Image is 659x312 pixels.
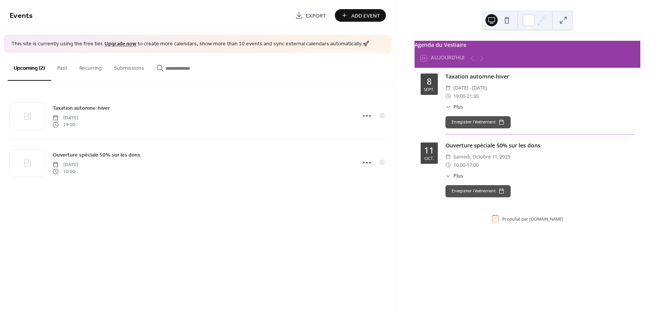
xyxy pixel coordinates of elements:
span: samedi, octobre 11, 2025 [453,153,510,161]
span: [DATE] [53,114,78,121]
div: oct. [424,156,434,160]
span: Add Event [351,12,380,20]
a: Upgrade now [104,39,137,49]
span: 10:00 [453,161,465,169]
div: sept. [424,87,434,91]
button: Upcoming (2) [8,53,51,81]
span: - [465,161,467,169]
div: 11 [424,146,434,155]
div: ​ [445,104,451,111]
span: - [465,92,467,100]
div: ​ [445,153,451,161]
button: Add Event [335,9,386,22]
div: ​ [445,84,451,92]
span: 19:00 [453,92,465,100]
div: Taxation automne-hiver [445,72,634,81]
div: Agenda du Vestiaire [415,41,640,49]
span: 19:00 [53,122,78,128]
span: Plus [453,173,463,180]
span: 17:00 [467,161,479,169]
span: [DATE] - [DATE] [453,84,487,92]
button: ​Plus [445,173,463,180]
div: ​ [445,161,451,169]
span: Taxation automne-hiver [53,104,110,112]
div: ​ [445,173,451,180]
button: Submissions [108,53,150,80]
span: [DATE] [53,161,78,168]
div: Propulsé par [502,216,563,221]
span: 21:30 [467,92,479,100]
span: Events [10,8,33,23]
span: Export [306,12,326,20]
span: This site is currently using the free tier. to create more calendars, show more than 10 events an... [11,40,369,48]
button: Enregistrer l'événement [445,185,511,197]
a: [DOMAIN_NAME] [529,216,563,221]
a: Export [289,9,332,22]
span: Plus [453,104,463,111]
button: Enregistrer l'événement [445,116,511,128]
a: Ouverture spéciale 50% sur les dons [53,150,140,159]
span: 10:00 [53,168,78,175]
div: ​ [445,92,451,100]
div: 8 [427,77,432,86]
a: Taxation automne-hiver [53,104,110,112]
div: Ouverture spéciale 50% sur les dons [445,141,634,150]
button: Recurring [73,53,108,80]
button: ​Plus [445,104,463,111]
button: Past [51,53,73,80]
